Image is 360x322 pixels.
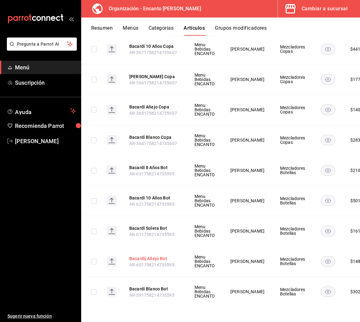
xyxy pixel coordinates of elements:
span: Menu Bebidas ENCANTO [195,164,215,177]
span: Mezcladores Copas [280,136,305,144]
button: availability-product [321,256,335,267]
span: Menu Bebidas ENCANTO [195,224,215,238]
button: availability-product [321,104,335,115]
button: availability-product [321,165,335,176]
span: Mezcladores Botellas [280,196,305,205]
button: edit-product-location [129,134,179,140]
span: AR-601758214735595 [129,262,175,267]
span: AR-3651758214735607 [129,111,177,116]
span: [PERSON_NAME] [230,77,264,82]
span: Mezcladores Copas [280,105,305,114]
button: availability-product [321,226,335,236]
span: Mezcladores Copas [280,75,305,84]
span: AR-3641758214735607 [129,141,177,146]
span: AR-591758214735595 [129,293,175,298]
button: edit-product-location [129,73,179,80]
h3: Organización - Encanto [PERSON_NAME] [104,5,201,13]
span: Ayuda [15,107,68,115]
button: edit-product-location [129,225,179,231]
div: navigation tabs [91,25,360,36]
span: [PERSON_NAME] [230,47,264,51]
span: Menu Bebidas ENCANTO [195,255,215,268]
div: Cambiar a sucursal [302,4,348,13]
button: edit-product-location [129,286,179,292]
span: Mezcladores Botellas [280,287,305,296]
button: Pregunta a Parrot AI [7,38,77,51]
span: [PERSON_NAME] [230,229,264,233]
button: availability-product [321,286,335,297]
span: [PERSON_NAME] [230,199,264,203]
span: [PERSON_NAME] [15,137,76,145]
span: Sugerir nueva función [7,313,76,319]
span: Pregunta a Parrot AI [17,41,67,48]
span: Menu Bebidas ENCANTO [195,73,215,86]
button: edit-product-location [129,164,179,171]
button: Resumen [91,25,113,36]
button: availability-product [321,74,335,85]
button: edit-product-location [129,43,179,49]
span: AR-3661758214735607 [129,80,177,85]
button: Artículos [184,25,205,36]
span: Menu Bebidas ENCANTO [195,43,215,56]
span: [PERSON_NAME] [230,138,264,142]
span: Menu Bebidas ENCANTO [195,285,215,298]
span: [PERSON_NAME] [230,108,264,112]
span: Menu Bebidas ENCANTO [195,103,215,116]
span: Suscripción [15,78,76,87]
span: Menu Bebidas ENCANTO [195,133,215,147]
span: Menu Bebidas ENCANTO [195,194,215,207]
span: Mezcladores Botellas [280,227,305,235]
button: open_drawer_menu [69,16,74,21]
a: Pregunta a Parrot AI [4,45,77,52]
span: AR-631758214735595 [129,171,175,176]
span: Mezcladores Botellas [280,257,305,266]
span: Mezcladores Copas [280,45,305,53]
span: [PERSON_NAME] [230,289,264,294]
button: availability-product [321,44,335,54]
span: Recomienda Parrot [15,122,76,130]
span: Mezcladores Botellas [280,166,305,175]
span: [PERSON_NAME] [230,259,264,264]
span: Menú [15,63,76,72]
button: Categorías [149,25,174,36]
span: AR-621758214735595 [129,202,175,207]
button: availability-product [321,135,335,145]
span: AR-3671758214735607 [129,50,177,55]
button: edit-product-location [129,104,179,110]
button: Menús [123,25,138,36]
span: AR-611758214735595 [129,232,175,237]
button: edit-product-location [129,255,179,262]
button: edit-product-location [129,195,179,201]
button: availability-product [321,195,335,206]
span: [PERSON_NAME] [230,168,264,173]
button: Grupos modificadores [215,25,267,36]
